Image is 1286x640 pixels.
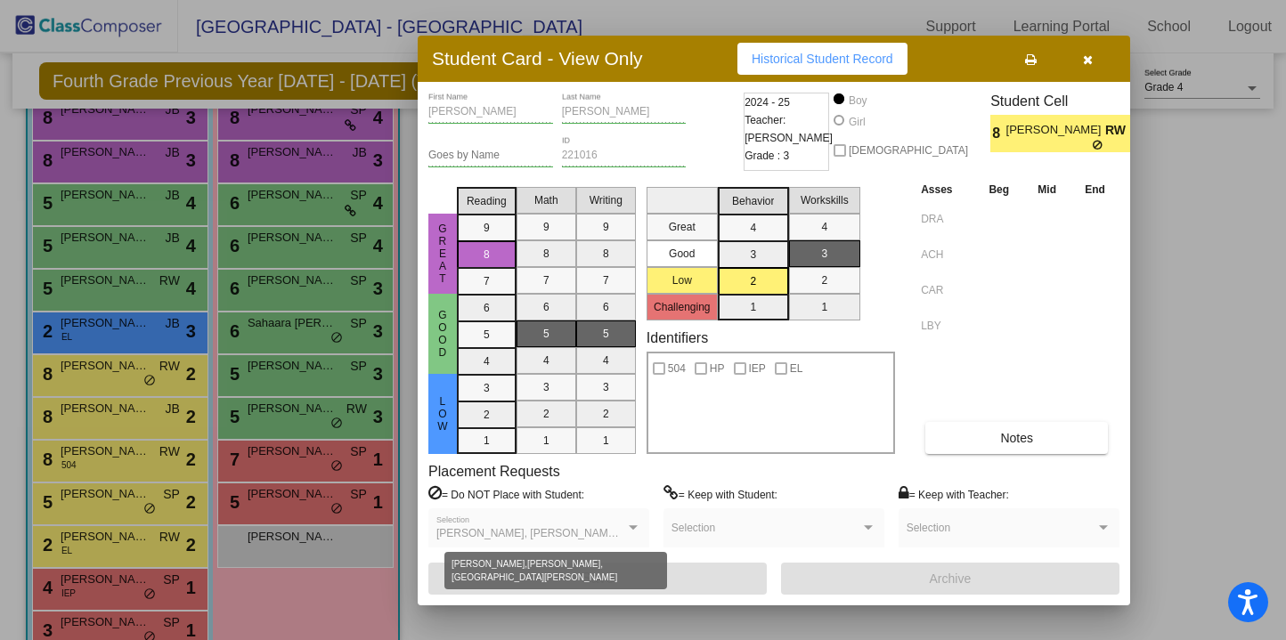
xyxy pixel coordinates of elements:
span: 8 [990,123,1005,144]
span: [PERSON_NAME] [1006,121,1105,140]
label: = Keep with Student: [663,485,777,503]
th: End [1070,180,1119,199]
input: Enter ID [562,150,687,162]
span: 2 [1130,123,1145,144]
th: Beg [974,180,1023,199]
input: assessment [921,277,970,304]
label: Placement Requests [428,463,560,480]
div: Boy [848,93,867,109]
span: RW [1105,121,1130,140]
span: Low [435,395,451,433]
span: Historical Student Record [752,52,893,66]
span: Archive [930,571,972,586]
span: [DEMOGRAPHIC_DATA] [849,140,968,161]
input: assessment [921,206,970,232]
label: Identifiers [647,329,708,346]
button: Archive [781,563,1119,595]
span: Great [435,223,451,285]
span: IEP [749,358,766,379]
span: Notes [1000,431,1033,445]
h3: Student Cell [990,93,1145,109]
span: Save [582,571,614,586]
span: EL [790,358,803,379]
span: HP [710,358,725,379]
button: Save [428,563,767,595]
span: 2024 - 25 [745,93,790,111]
h3: Student Card - View Only [432,47,643,69]
span: 504 [668,358,686,379]
button: Notes [925,422,1108,454]
span: Good [435,309,451,359]
input: assessment [921,241,970,268]
th: Asses [916,180,974,199]
label: = Keep with Teacher: [899,485,1009,503]
span: Grade : 3 [745,147,789,165]
label: = Do NOT Place with Student: [428,485,584,503]
button: Historical Student Record [737,43,908,75]
th: Mid [1023,180,1070,199]
div: Girl [848,114,866,130]
span: Teacher: [PERSON_NAME] [745,111,833,147]
input: goes by name [428,150,553,162]
span: [PERSON_NAME], [PERSON_NAME], [GEOGRAPHIC_DATA][PERSON_NAME] [436,527,823,539]
input: assessment [921,312,970,339]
